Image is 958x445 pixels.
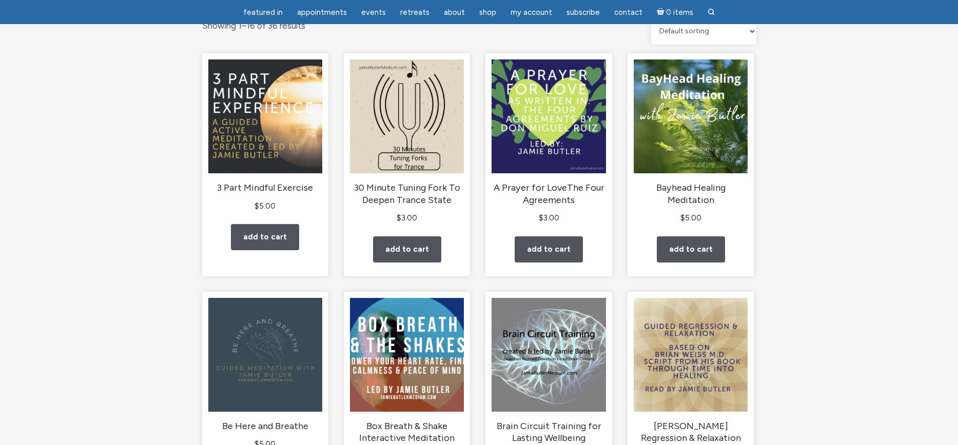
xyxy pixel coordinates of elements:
[255,201,276,211] bdi: 5.00
[634,59,748,225] a: Bayhead Healing Meditation $5.00
[492,420,605,444] h2: Brain Circuit Training for Lasting Wellbeing
[634,420,748,444] h2: [PERSON_NAME] Regression & Relaxation
[231,224,299,250] a: Add to cart: “3 Part Mindful Exercise”
[350,420,464,444] h2: Box Breath & Shake Interactive Meditation
[666,9,693,16] span: 0 items
[492,59,605,173] img: A Prayer for LoveThe Four Agreements
[657,236,725,262] a: Add to cart: “Bayhead Healing Meditation”
[657,8,667,17] i: Cart
[634,59,748,173] img: Bayhead Healing Meditation
[208,182,322,194] h2: 3 Part Mindful Exercise
[400,8,429,17] span: Retreats
[208,59,322,173] img: 3 Part Mindful Exercise
[394,3,436,23] a: Retreats
[255,201,259,211] span: $
[492,298,605,412] img: Brain Circuit Training for Lasting Wellbeing
[350,59,464,173] img: 30 Minute Tuning Fork To Deepen Trance State
[651,18,756,45] select: Shop order
[397,213,401,222] span: $
[560,3,606,23] a: Subscribe
[208,59,322,213] a: 3 Part Mindful Exercise $5.00
[297,8,347,17] span: Appointments
[350,298,464,412] img: Box Breath & Shake Interactive Meditation
[243,8,283,17] span: featured in
[208,298,322,412] img: Be Here and Breathe
[634,182,748,206] h2: Bayhead Healing Meditation
[473,3,502,23] a: Shop
[511,8,552,17] span: My Account
[634,298,748,412] img: Brian Weiss Regression & Relaxation
[651,2,700,23] a: Cart0 items
[479,8,496,17] span: Shop
[566,8,600,17] span: Subscribe
[492,59,605,225] a: A Prayer for LoveThe Four Agreements $3.00
[355,3,392,23] a: Events
[680,213,685,222] span: $
[539,213,559,222] bdi: 3.00
[373,236,441,262] a: Add to cart: “30 Minute Tuning Fork To Deepen Trance State”
[492,182,605,206] h2: A Prayer for LoveThe Four Agreements
[350,59,464,225] a: 30 Minute Tuning Fork To Deepen Trance State $3.00
[361,8,386,17] span: Events
[504,3,558,23] a: My Account
[237,3,289,23] a: featured in
[397,213,417,222] bdi: 3.00
[680,213,701,222] bdi: 5.00
[444,8,465,17] span: About
[539,213,543,222] span: $
[350,182,464,206] h2: 30 Minute Tuning Fork To Deepen Trance State
[614,8,642,17] span: Contact
[202,18,305,34] p: Showing 1–16 of 36 results
[291,3,353,23] a: Appointments
[208,420,322,433] h2: Be Here and Breathe
[515,236,583,262] a: Add to cart: “A Prayer for LoveThe Four Agreements”
[438,3,471,23] a: About
[608,3,649,23] a: Contact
